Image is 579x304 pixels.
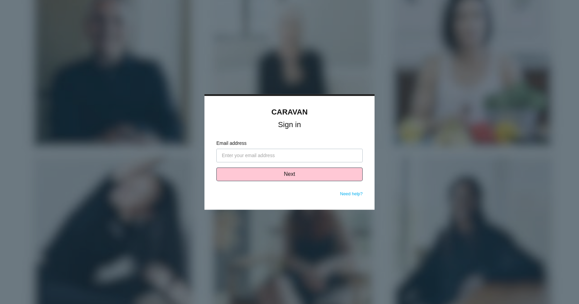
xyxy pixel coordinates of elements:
[340,192,363,197] a: Need help?
[216,149,363,163] input: Enter your email address
[216,168,363,181] button: Next
[271,108,308,116] a: CARAVAN
[216,122,363,128] h1: Sign in
[216,140,363,147] label: Email address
